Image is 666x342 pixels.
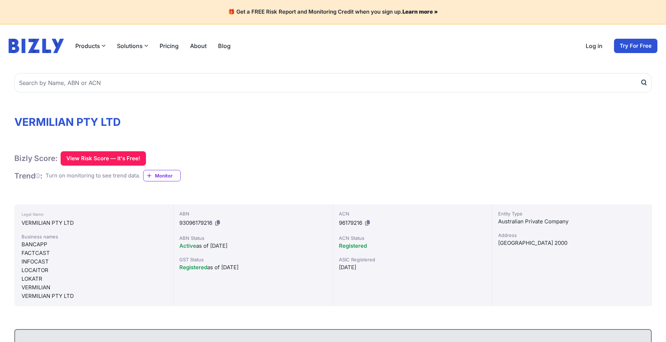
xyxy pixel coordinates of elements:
[179,210,327,217] div: ABN
[9,9,657,15] h4: 🎁 Get a FREE Risk Report and Monitoring Credit when you sign up.
[160,42,179,50] a: Pricing
[117,42,148,50] button: Solutions
[14,73,652,92] input: Search by Name, ABN or ACN
[402,8,438,15] a: Learn more »
[498,239,646,247] div: [GEOGRAPHIC_DATA] 2000
[143,170,181,181] a: Monitor
[179,264,207,271] span: Registered
[22,292,166,300] div: VERMILIAN PTY LTD
[218,42,231,50] a: Blog
[179,219,212,226] span: 93096179216
[339,234,486,242] div: ACN Status
[22,275,166,283] div: LOKATR
[22,249,166,257] div: FACTCAST
[498,232,646,239] div: Address
[179,242,196,249] span: Active
[339,256,486,263] div: ASIC Registered
[14,171,43,181] h1: Trend :
[46,172,140,180] div: Turn on monitoring to see trend data.
[155,172,180,179] span: Monitor
[498,210,646,217] div: Entity Type
[339,263,486,272] div: [DATE]
[190,42,207,50] a: About
[339,242,367,249] span: Registered
[22,266,166,275] div: LOCAITOR
[14,115,652,128] h1: VERMILIAN PTY LTD
[22,210,166,219] div: Legal Name
[22,257,166,266] div: INFOCAST
[75,42,105,50] button: Products
[586,42,603,50] a: Log in
[22,240,166,249] div: BANCAPP
[179,263,327,272] div: as of [DATE]
[179,234,327,242] div: ABN Status
[498,217,646,226] div: Australian Private Company
[179,242,327,250] div: as of [DATE]
[22,283,166,292] div: VERMILIAN
[614,39,657,53] a: Try For Free
[14,153,58,163] h1: Bizly Score:
[22,219,166,227] div: VERMILIAN PTY LTD
[179,256,327,263] div: GST Status
[22,233,166,240] div: Business names
[61,151,146,166] button: View Risk Score — It's Free!
[339,219,362,226] span: 96179216
[339,210,486,217] div: ACN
